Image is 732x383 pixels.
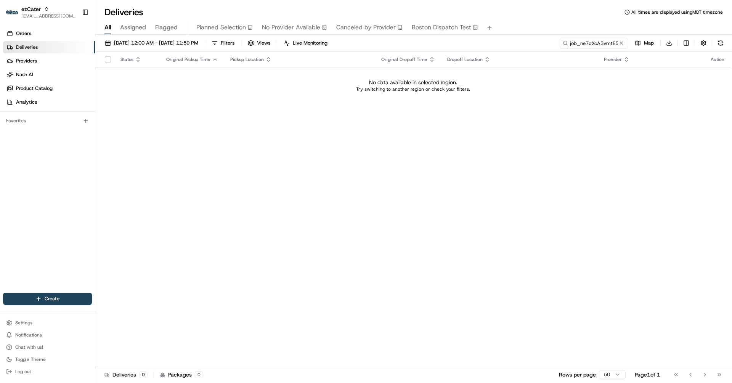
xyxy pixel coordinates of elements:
[21,13,76,19] button: [EMAIL_ADDRESS][DOMAIN_NAME]
[412,23,471,32] span: Boston Dispatch Test
[3,3,79,21] button: ezCaterezCater[EMAIL_ADDRESS][DOMAIN_NAME]
[3,115,92,127] div: Favorites
[230,56,264,62] span: Pickup Location
[15,320,32,326] span: Settings
[104,23,111,32] span: All
[631,38,657,48] button: Map
[293,40,327,46] span: Live Monitoring
[155,23,178,32] span: Flagged
[3,27,95,40] a: Orders
[356,86,470,92] p: Try switching to another region or check your filters.
[711,56,724,62] div: Action
[16,85,53,92] span: Product Catalog
[114,40,198,46] span: [DATE] 12:00 AM - [DATE] 11:59 PM
[101,38,202,48] button: [DATE] 12:00 AM - [DATE] 11:59 PM
[280,38,331,48] button: Live Monitoring
[104,371,148,378] div: Deliveries
[195,371,203,378] div: 0
[15,332,42,338] span: Notifications
[196,23,246,32] span: Planned Selection
[604,56,622,62] span: Provider
[635,371,660,378] div: Page 1 of 1
[3,293,92,305] button: Create
[559,371,596,378] p: Rows per page
[631,9,723,15] span: All times are displayed using MDT timezone
[3,354,92,365] button: Toggle Theme
[262,23,320,32] span: No Provider Available
[160,371,203,378] div: Packages
[381,56,427,62] span: Original Dropoff Time
[120,56,133,62] span: Status
[21,5,41,13] button: ezCater
[16,30,31,37] span: Orders
[369,79,457,86] p: No data available in selected region.
[336,23,396,32] span: Canceled by Provider
[715,38,726,48] button: Refresh
[120,23,146,32] span: Assigned
[221,40,234,46] span: Filters
[3,55,95,67] a: Providers
[16,58,37,64] span: Providers
[257,40,270,46] span: Views
[3,69,95,81] a: Nash AI
[3,317,92,328] button: Settings
[3,41,95,53] a: Deliveries
[3,330,92,340] button: Notifications
[208,38,238,48] button: Filters
[3,82,95,95] a: Product Catalog
[16,71,33,78] span: Nash AI
[16,44,38,51] span: Deliveries
[6,10,18,15] img: ezCater
[244,38,274,48] button: Views
[15,356,46,362] span: Toggle Theme
[644,40,654,46] span: Map
[15,369,31,375] span: Log out
[447,56,483,62] span: Dropoff Location
[139,371,148,378] div: 0
[15,344,43,350] span: Chat with us!
[3,96,95,108] a: Analytics
[104,6,143,18] h1: Deliveries
[3,342,92,353] button: Chat with us!
[560,38,628,48] input: Type to search
[3,366,92,377] button: Log out
[45,295,59,302] span: Create
[16,99,37,106] span: Analytics
[166,56,210,62] span: Original Pickup Time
